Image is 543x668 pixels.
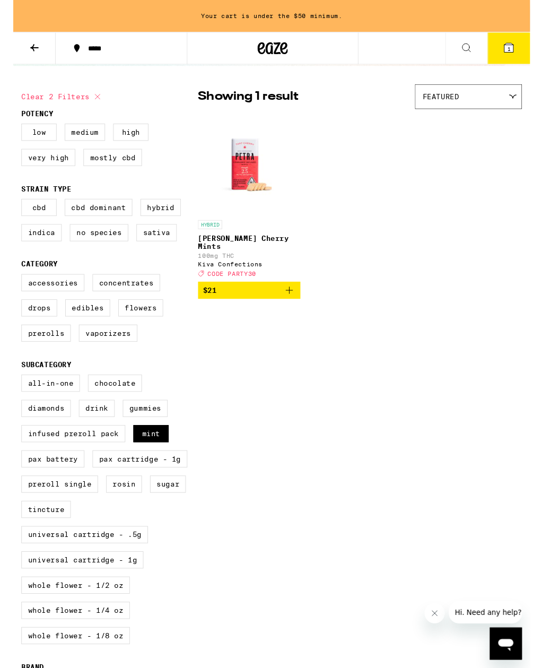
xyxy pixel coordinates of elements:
[69,341,130,359] label: Vaporizers
[8,288,75,306] label: Accessories
[8,341,60,359] label: Prerolls
[194,120,302,296] a: Open page for Petra Tart Cherry Mints from Kiva Confections
[8,194,61,203] legend: Strain Type
[134,209,176,227] label: Hybrid
[498,34,543,67] button: 1
[54,209,125,227] label: CBD Dominant
[8,379,61,387] legend: Subcategory
[8,209,46,227] label: CBD
[129,236,172,254] label: Sativa
[194,274,302,281] div: Kiva Confections
[105,130,142,148] label: High
[115,420,162,438] label: Gummies
[54,130,97,148] label: Medium
[432,634,453,655] iframe: Close message
[83,288,154,306] label: Concentrates
[8,157,65,175] label: Very High
[8,447,118,465] label: Infused Preroll Pack
[144,500,181,518] label: Sugar
[204,284,255,291] span: CODE PARTY30
[8,236,51,254] label: Indica
[8,606,122,624] label: Whole Flower - 1/2 oz
[194,296,302,314] button: Add to bag
[8,632,122,650] label: Whole Flower - 1/4 oz
[55,315,102,333] label: Edibles
[126,447,163,465] label: Mint
[69,420,107,438] label: Drink
[199,301,214,309] span: $21
[8,273,47,282] legend: Category
[194,246,302,263] p: [PERSON_NAME] Cherry Mints
[194,93,300,111] p: Showing 1 result
[8,526,60,544] label: Tincture
[8,500,89,518] label: Preroll Single
[8,473,75,491] label: PAX Battery
[83,473,183,491] label: PAX Cartridge - 1g
[8,420,60,438] label: Diamonds
[194,265,302,272] p: 100mg THC
[430,98,468,106] span: Featured
[8,315,46,333] label: Drops
[8,553,142,571] label: Universal Cartridge - .5g
[8,579,137,597] label: Universal Cartridge - 1g
[110,315,157,333] label: Flowers
[458,632,535,655] iframe: Message from company
[519,48,522,55] span: 1
[59,236,121,254] label: No Species
[194,231,220,241] p: HYBRID
[8,394,70,412] label: All-In-One
[74,157,135,175] label: Mostly CBD
[8,115,42,124] legend: Potency
[8,89,95,115] button: Clear 2 filters
[98,500,135,518] label: Rosin
[195,120,301,226] img: Kiva Confections - Petra Tart Cherry Mints
[8,130,46,148] label: Low
[78,394,135,412] label: Chocolate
